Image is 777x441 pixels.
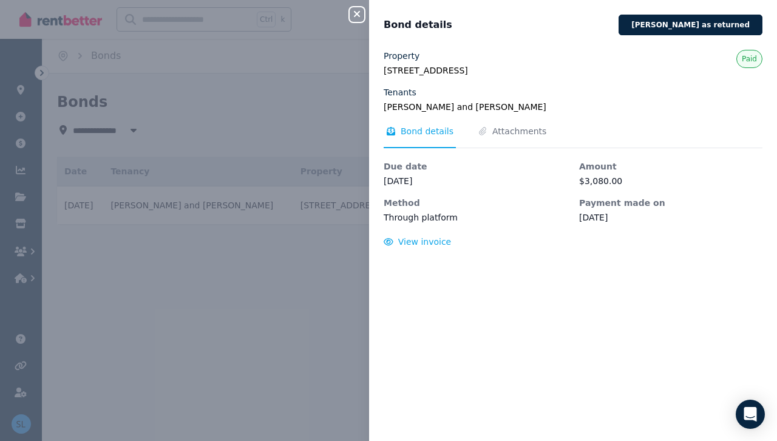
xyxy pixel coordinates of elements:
[384,101,762,113] legend: [PERSON_NAME] and [PERSON_NAME]
[579,175,762,187] dd: $3,080.00
[384,211,567,224] dd: Through platform
[384,160,567,173] dt: Due date
[384,18,452,32] span: Bond details
[619,15,762,35] button: [PERSON_NAME] as returned
[736,400,765,429] div: Open Intercom Messenger
[384,64,762,77] legend: [STREET_ADDRESS]
[492,125,546,137] span: Attachments
[401,125,453,137] span: Bond details
[398,237,452,247] span: View invoice
[579,211,762,224] dd: [DATE]
[384,197,567,209] dt: Method
[384,50,419,62] label: Property
[384,125,762,148] nav: Tabs
[384,175,567,187] dd: [DATE]
[579,160,762,173] dt: Amount
[579,197,762,209] dt: Payment made on
[742,54,757,64] span: Paid
[384,86,416,98] label: Tenants
[384,236,451,248] button: View invoice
